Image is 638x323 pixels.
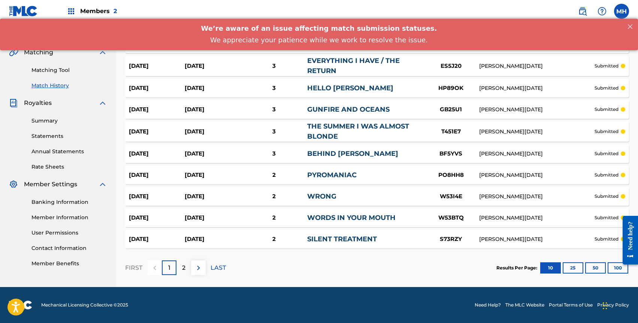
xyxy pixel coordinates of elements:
[549,302,593,308] a: Portal Terms of Use
[31,117,107,125] a: Summary
[129,214,185,222] div: [DATE]
[598,7,607,16] img: help
[307,235,377,243] a: SILENT TREATMENT
[67,7,76,16] img: Top Rightsholders
[241,171,308,179] div: 2
[496,265,539,271] p: Results Per Page:
[31,214,107,221] a: Member Information
[9,99,18,108] img: Royalties
[211,263,226,272] p: LAST
[129,171,185,179] div: [DATE]
[185,127,241,136] div: [DATE]
[307,84,393,92] a: HELLO [PERSON_NAME]
[31,198,107,206] a: Banking Information
[129,62,185,70] div: [DATE]
[423,171,479,179] div: PO8HH8
[31,229,107,237] a: User Permissions
[479,150,595,158] div: [PERSON_NAME][DATE]
[114,7,117,15] span: 2
[595,128,619,135] p: submitted
[31,82,107,90] a: Match History
[601,287,638,323] iframe: Chat Widget
[24,180,77,189] span: Member Settings
[241,105,308,114] div: 3
[241,192,308,201] div: 2
[182,263,185,272] p: 2
[31,163,107,171] a: Rate Sheets
[595,193,619,200] p: submitted
[595,236,619,242] p: submitted
[24,48,53,57] span: Matching
[194,263,203,272] img: right
[307,122,409,141] a: THE SUMMER I WAS ALMOST BLONDE
[41,302,128,308] span: Mechanical Licensing Collective © 2025
[31,66,107,74] a: Matching Tool
[423,150,479,158] div: BF5YVS
[185,235,241,244] div: [DATE]
[479,106,595,114] div: [PERSON_NAME][DATE]
[241,150,308,158] div: 3
[185,192,241,201] div: [DATE]
[479,171,595,179] div: [PERSON_NAME][DATE]
[185,84,241,93] div: [DATE]
[597,302,629,308] a: Privacy Policy
[9,6,38,16] img: MLC Logo
[595,85,619,91] p: submitted
[603,295,607,317] div: Drag
[98,99,107,108] img: expand
[9,48,18,57] img: Matching
[479,84,595,92] div: [PERSON_NAME][DATE]
[129,192,185,201] div: [DATE]
[129,235,185,244] div: [DATE]
[168,263,170,272] p: 1
[505,302,544,308] a: The MLC Website
[98,48,107,57] img: expand
[479,193,595,200] div: [PERSON_NAME][DATE]
[563,262,583,274] button: 25
[475,302,501,308] a: Need Help?
[241,62,308,70] div: 3
[595,172,619,178] p: submitted
[241,84,308,93] div: 3
[129,105,185,114] div: [DATE]
[307,214,396,222] a: WORDS IN YOUR MOUTH
[129,150,185,158] div: [DATE]
[423,192,479,201] div: W53I4E
[578,7,587,16] img: search
[423,105,479,114] div: GB25U1
[307,105,390,114] a: GUNFIRE AND OCEANS
[595,106,619,113] p: submitted
[31,260,107,268] a: Member Benefits
[595,214,619,221] p: submitted
[210,17,428,25] span: We appreciate your patience while we work to resolve the issue.
[185,105,241,114] div: [DATE]
[125,263,142,272] p: FIRST
[608,262,628,274] button: 100
[540,262,561,274] button: 10
[9,301,32,310] img: logo
[9,180,18,189] img: Member Settings
[307,171,357,179] a: PYROMANIAC
[185,62,241,70] div: [DATE]
[575,4,590,19] a: Public Search
[307,192,336,200] a: WRONG
[24,99,52,108] span: Royalties
[585,262,606,274] button: 50
[185,150,241,158] div: [DATE]
[129,127,185,136] div: [DATE]
[423,214,479,222] div: W53BTQ
[479,214,595,222] div: [PERSON_NAME][DATE]
[98,180,107,189] img: expand
[31,132,107,140] a: Statements
[307,57,400,75] a: EVERYTHING I HAVE / THE RETURN
[614,4,629,19] div: User Menu
[307,150,398,158] a: BEHIND [PERSON_NAME]
[423,84,479,93] div: HP89OK
[595,63,619,69] p: submitted
[31,244,107,252] a: Contact Information
[423,62,479,70] div: ES5J20
[201,6,437,13] span: We’re aware of an issue affecting match submission statuses.
[479,235,595,243] div: [PERSON_NAME][DATE]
